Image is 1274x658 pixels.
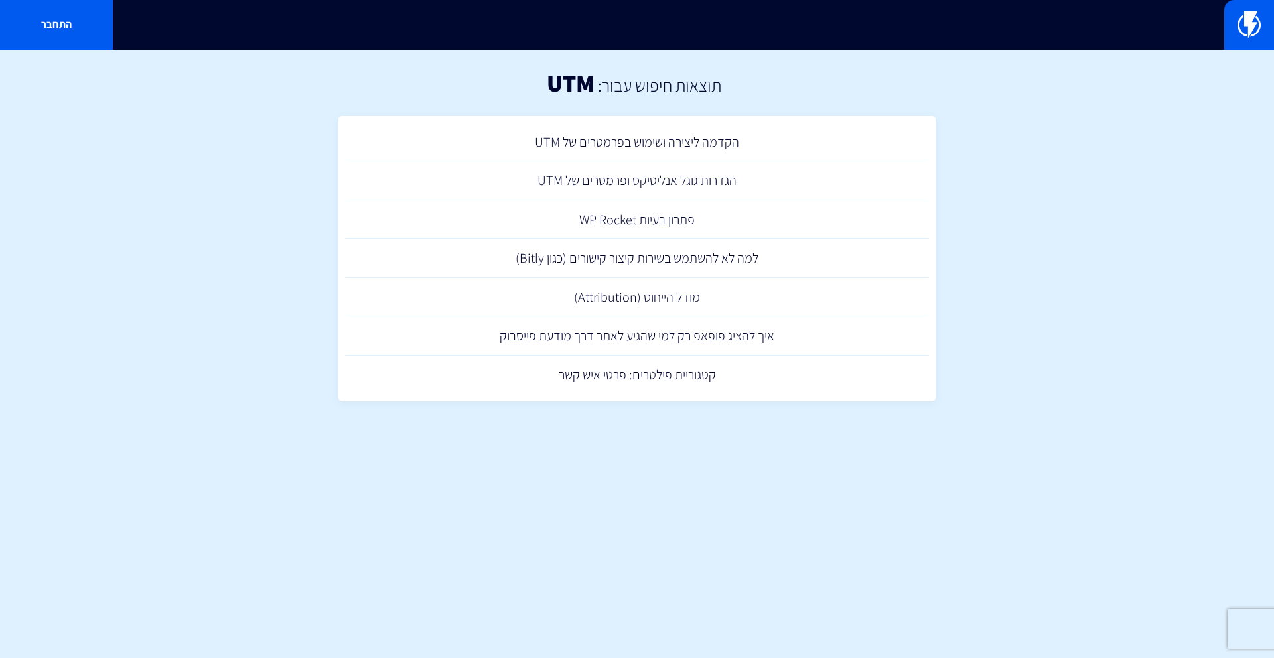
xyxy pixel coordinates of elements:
h1: UTM [547,70,595,96]
a: פתרון בעיות WP Rocket [345,200,929,239]
a: הגדרות גוגל אנליטיקס ופרמטרים של UTM [345,161,929,200]
h2: תוצאות חיפוש עבור: [595,76,721,95]
a: קטגוריית פילטרים: פרטי איש קשר [345,356,929,395]
a: הקדמה ליצירה ושימוש בפרמטרים של UTM [345,123,929,162]
a: למה לא להשתמש בשירות קיצור קישורים (כגון Bitly) [345,239,929,278]
a: מודל הייחוס (Attribution) [345,278,929,317]
a: איך להציג פופאפ רק למי שהגיע לאתר דרך מודעת פייסבוק [345,316,929,356]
